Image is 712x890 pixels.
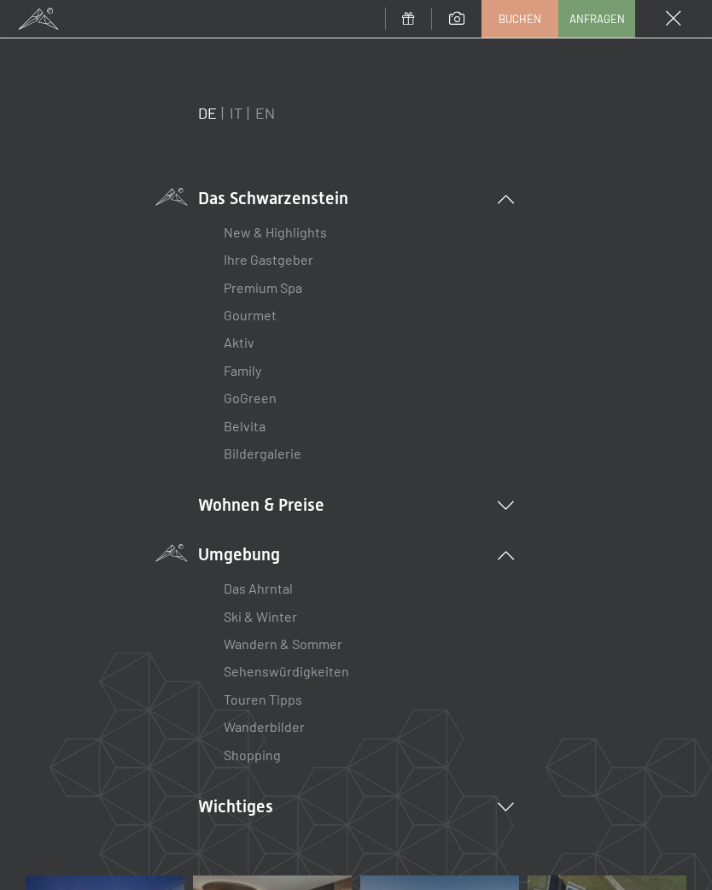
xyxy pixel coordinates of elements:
a: DE [198,103,217,122]
a: Bildergalerie [224,445,301,461]
a: Aktiv [224,334,254,350]
a: Buchen [482,1,557,37]
a: Belvita [224,418,266,434]
a: Sehenswürdigkeiten [224,663,349,679]
a: New & Highlights [224,224,327,240]
a: Wanderbilder [224,718,305,735]
a: GoGreen [224,389,277,406]
a: Gourmet [224,307,277,323]
a: Premium Spa [224,279,302,296]
a: Ski & Winter [224,608,297,624]
span: Buchen [499,11,541,26]
a: Das Ahrntal [224,580,293,596]
a: Wandern & Sommer [224,635,342,652]
a: IT [230,103,242,122]
a: Touren Tipps [224,691,302,707]
a: EN [255,103,275,122]
a: Family [224,362,261,378]
span: Anfragen [569,11,625,26]
a: Shopping [224,747,281,763]
a: Ihre Gastgeber [224,251,313,267]
a: Anfragen [559,1,634,37]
